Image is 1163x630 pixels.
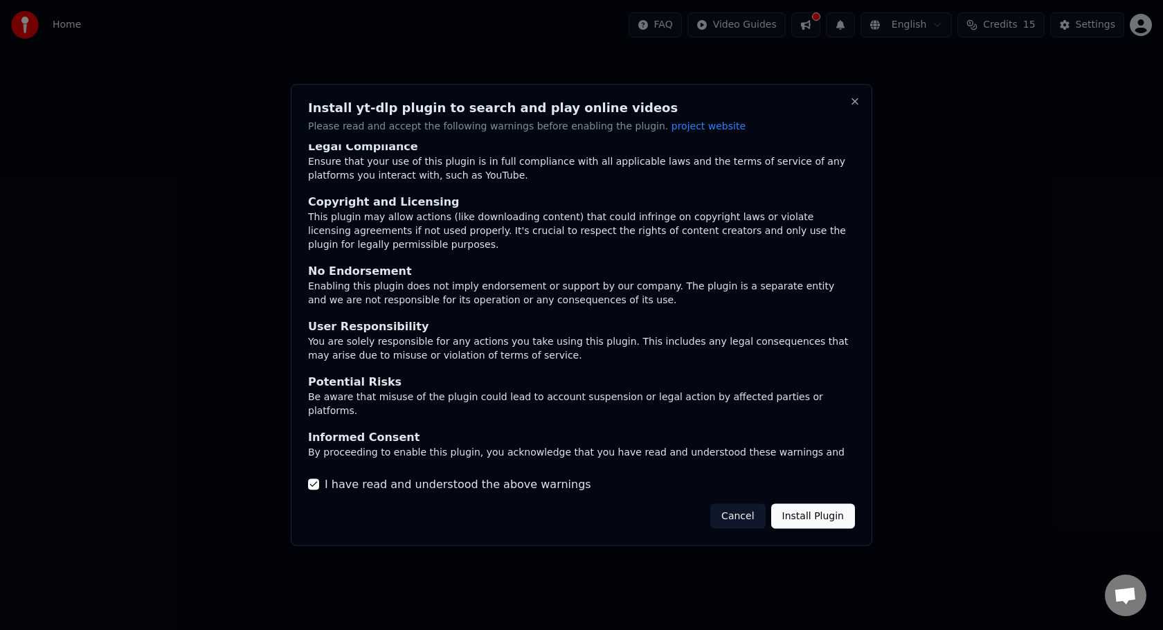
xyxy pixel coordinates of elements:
div: This plugin may allow actions (like downloading content) that could infringe on copyright laws or... [308,210,855,251]
h2: Install yt-dlp plugin to search and play online videos [308,102,855,114]
span: project website [671,120,746,132]
button: Install Plugin [771,503,855,528]
div: Enabling this plugin does not imply endorsement or support by our company. The plugin is a separa... [308,279,855,307]
div: No Endorsement [308,262,855,279]
button: Cancel [710,503,765,528]
div: Ensure that your use of this plugin is in full compliance with all applicable laws and the terms ... [308,154,855,182]
div: Potential Risks [308,373,855,390]
div: By proceeding to enable this plugin, you acknowledge that you have read and understood these warn... [308,445,855,473]
div: User Responsibility [308,318,855,334]
label: I have read and understood the above warnings [325,476,591,492]
div: You are solely responsible for any actions you take using this plugin. This includes any legal co... [308,334,855,362]
div: Be aware that misuse of the plugin could lead to account suspension or legal action by affected p... [308,390,855,417]
div: Informed Consent [308,429,855,445]
div: Legal Compliance [308,138,855,154]
div: Copyright and Licensing [308,193,855,210]
p: Please read and accept the following warnings before enabling the plugin. [308,120,855,134]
